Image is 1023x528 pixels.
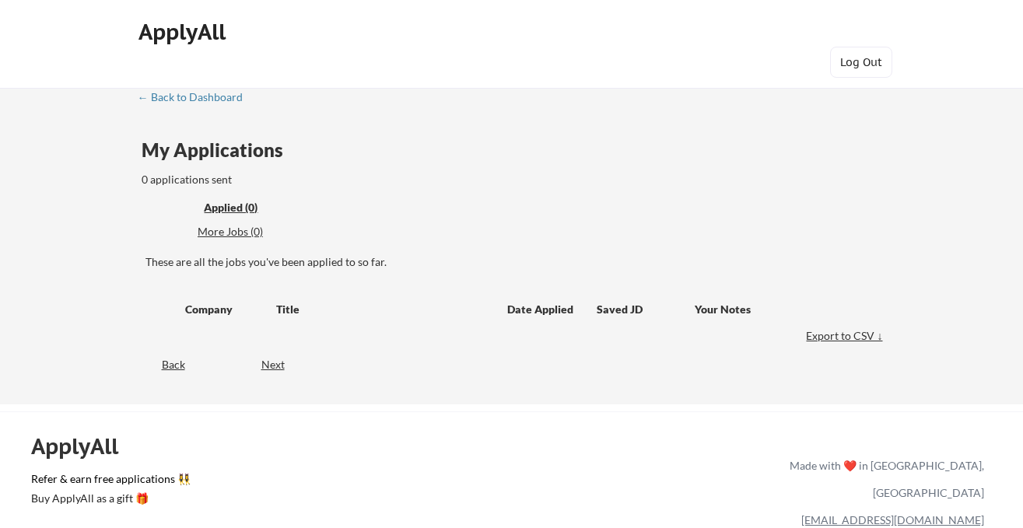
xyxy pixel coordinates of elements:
[801,513,984,526] a: [EMAIL_ADDRESS][DOMAIN_NAME]
[204,200,305,215] div: Applied (0)
[198,224,312,240] div: More Jobs (0)
[507,302,576,317] div: Date Applied
[204,200,305,216] div: These are all the jobs you've been applied to so far.
[261,357,303,372] div: Next
[783,452,984,506] div: Made with ❤️ in [GEOGRAPHIC_DATA], [GEOGRAPHIC_DATA]
[138,91,254,107] a: ← Back to Dashboard
[142,172,443,187] div: 0 applications sent
[31,490,187,509] a: Buy ApplyAll as a gift 🎁
[142,141,296,159] div: My Applications
[138,19,230,45] div: ApplyAll
[597,295,695,323] div: Saved JD
[276,302,492,317] div: Title
[31,474,464,490] a: Refer & earn free applications 👯‍♀️
[138,357,185,372] div: Back
[806,328,886,344] div: Export to CSV ↓
[695,302,872,317] div: Your Notes
[31,433,136,460] div: ApplyAll
[185,302,263,317] div: Company
[830,47,892,78] button: Log Out
[198,224,312,240] div: These are job applications we think you'd be a good fit for, but couldn't apply you to automatica...
[145,254,887,270] div: These are all the jobs you've been applied to so far.
[138,92,254,103] div: ← Back to Dashboard
[31,493,187,504] div: Buy ApplyAll as a gift 🎁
